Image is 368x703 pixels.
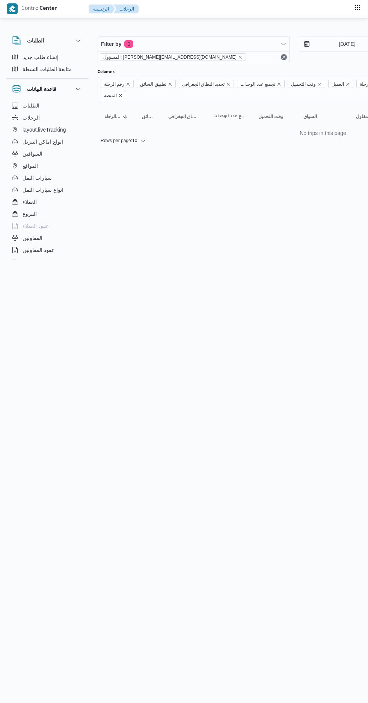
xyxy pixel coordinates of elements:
h3: قاعدة البيانات [27,85,56,94]
span: تحديد النطاق الجغرافى [179,80,234,88]
span: تطبيق السائق [137,80,175,88]
button: سيارات النقل [9,172,86,184]
button: Remove تحديد النطاق الجغرافى from selection in this group [226,82,231,86]
button: عقود المقاولين [9,244,86,256]
div: الطلبات [6,51,89,78]
button: الفروع [9,208,86,220]
button: Remove وقت التحميل from selection in this group [317,82,322,86]
span: سيارات النقل [23,173,52,182]
span: وقت التحميل [288,80,325,88]
img: X8yXhbKr1z7QwAAAABJRU5ErkJggg== [7,3,18,14]
button: Remove تطبيق السائق from selection in this group [168,82,172,86]
label: Columns [98,69,115,75]
button: Remove تجميع عدد الوحدات from selection in this group [277,82,281,86]
span: المواقع [23,161,38,170]
b: Center [39,6,57,12]
span: تطبيق السائق [142,114,155,120]
span: تطبيق السائق [140,80,166,88]
span: تجميع عدد الوحدات [237,80,285,88]
span: العميل [332,80,344,88]
span: المقاولين [23,233,42,242]
h3: الطلبات [27,36,44,45]
span: الفروع [23,209,37,218]
button: العملاء [9,196,86,208]
span: العميل [328,80,353,88]
button: Remove المنصه from selection in this group [118,93,123,98]
button: Remove [279,53,288,62]
span: تحديد النطاق الجغرافى [168,114,200,120]
span: المسؤول: mohamed.zaki@illa.com.eg [100,53,246,61]
button: تطبيق السائق [139,111,158,123]
button: الطلبات [9,100,86,112]
button: layout.liveTracking [9,124,86,136]
span: عقود المقاولين [23,245,54,255]
span: متابعة الطلبات النشطة [23,65,72,74]
svg: Sorted in descending order [122,114,128,120]
button: اجهزة التليفون [9,256,86,268]
span: انواع اماكن التنزيل [23,137,63,146]
button: الرئيسيه [89,5,115,14]
button: عقود العملاء [9,220,86,232]
button: الرحلات [9,112,86,124]
span: اجهزة التليفون [23,258,54,267]
button: متابعة الطلبات النشطة [9,63,86,75]
span: المنصه [104,91,117,100]
span: تحديد النطاق الجغرافى [182,80,225,88]
span: عقود العملاء [23,221,49,230]
span: انواع سيارات النقل [23,185,63,194]
button: قاعدة البيانات [12,85,83,94]
button: remove selected entity [238,55,243,59]
span: رقم الرحلة [104,80,124,88]
button: السواق [300,111,345,123]
span: السواق [303,114,317,120]
button: انواع اماكن التنزيل [9,136,86,148]
span: المسؤول: [PERSON_NAME][EMAIL_ADDRESS][DOMAIN_NAME] [103,54,237,61]
button: Rows per page:10 [98,136,149,145]
button: Remove رقم الرحلة from selection in this group [126,82,130,86]
button: السواقين [9,148,86,160]
span: تجميع عدد الوحدات [240,80,275,88]
button: الرحلات [113,5,139,14]
span: Filter by [101,39,121,48]
button: Filter by1 active filters [98,36,290,52]
button: الطلبات [12,36,83,45]
span: رقم الرحلة [101,80,134,88]
span: السواقين [23,149,42,158]
span: layout.liveTracking [23,125,66,134]
span: الرحلات [23,113,40,122]
button: Remove العميل from selection in this group [345,82,350,86]
span: وقت التحميل [291,80,316,88]
span: العملاء [23,197,37,206]
button: وقت التحميل [255,111,293,123]
button: تحديد النطاق الجغرافى [165,111,203,123]
button: المقاولين [9,232,86,244]
button: المواقع [9,160,86,172]
button: رقم الرحلةSorted in descending order [101,111,131,123]
span: إنشاء طلب جديد [23,53,59,62]
button: انواع سيارات النقل [9,184,86,196]
span: رقم الرحلة; Sorted in descending order [104,114,121,120]
div: قاعدة البيانات [6,100,89,262]
button: إنشاء طلب جديد [9,51,86,63]
span: المنصه [101,91,126,99]
span: الطلبات [23,101,39,110]
span: تجميع عدد الوحدات [213,114,245,120]
span: وقت التحميل [258,114,283,120]
span: Rows per page : 10 [101,136,137,145]
span: 1 active filters [124,40,133,48]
